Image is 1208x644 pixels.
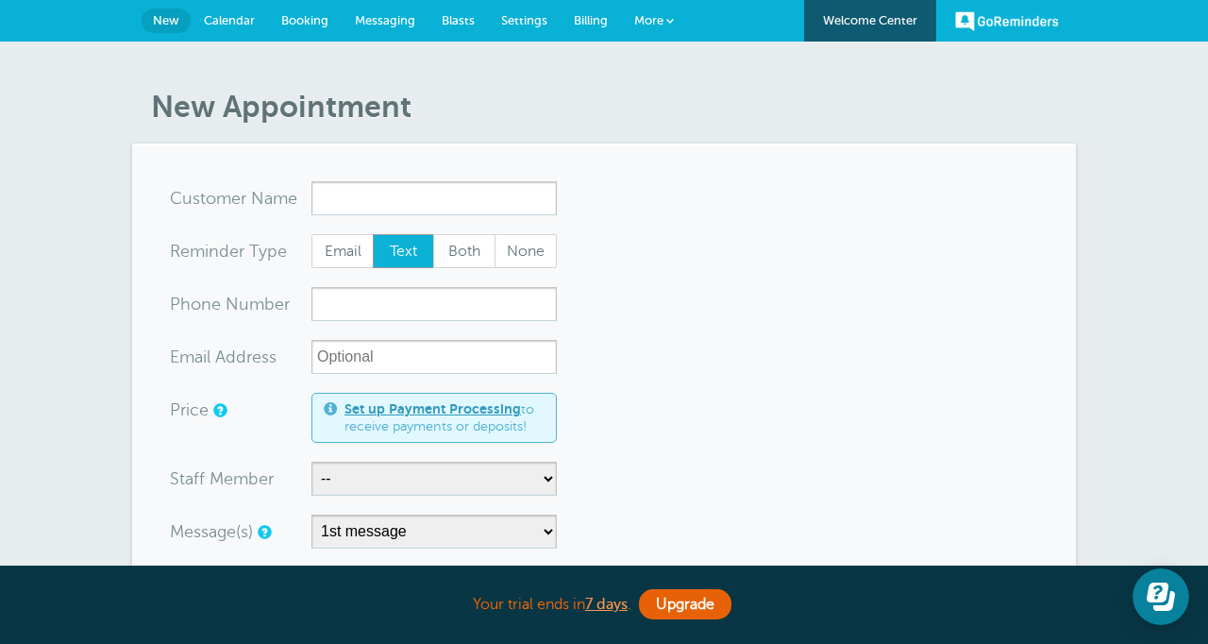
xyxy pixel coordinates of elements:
[311,234,374,268] label: Email
[153,13,179,27] span: New
[170,401,209,418] label: Price
[170,243,287,260] label: Reminder Type
[142,8,191,33] a: New
[151,89,1076,125] h1: New Appointment
[170,523,253,540] label: Message(s)
[201,296,249,313] span: ne Nu
[170,348,203,365] span: Ema
[258,526,269,538] a: Simple templates and custom messages will use the reminder schedule set under Settings > Reminder...
[344,401,545,434] span: to receive payments or deposits!
[355,13,415,27] span: Messaging
[170,470,274,487] label: Staff Member
[585,596,628,613] a: 7 days
[204,13,255,27] span: Calendar
[170,181,311,215] div: ame
[170,287,311,321] div: mber
[281,13,328,27] span: Booking
[442,13,475,27] span: Blasts
[501,13,547,27] span: Settings
[132,585,1076,625] div: Your trial ends in .
[170,296,201,313] span: Pho
[170,340,311,374] div: ress
[1132,568,1189,625] iframe: Resource center
[213,404,225,416] a: An optional price for the appointment. If you set a price, you can include a payment link in your...
[200,190,264,207] span: tomer N
[311,340,557,374] input: Optional
[634,13,663,27] span: More
[495,235,556,267] span: None
[574,13,608,27] span: Billing
[374,235,434,267] span: Text
[203,348,246,365] span: il Add
[433,234,495,268] label: Both
[344,401,521,416] a: Set up Payment Processing
[495,234,557,268] label: None
[312,235,373,267] span: Email
[434,235,495,267] span: Both
[639,589,731,619] a: Upgrade
[373,234,435,268] label: Text
[170,190,200,207] span: Cus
